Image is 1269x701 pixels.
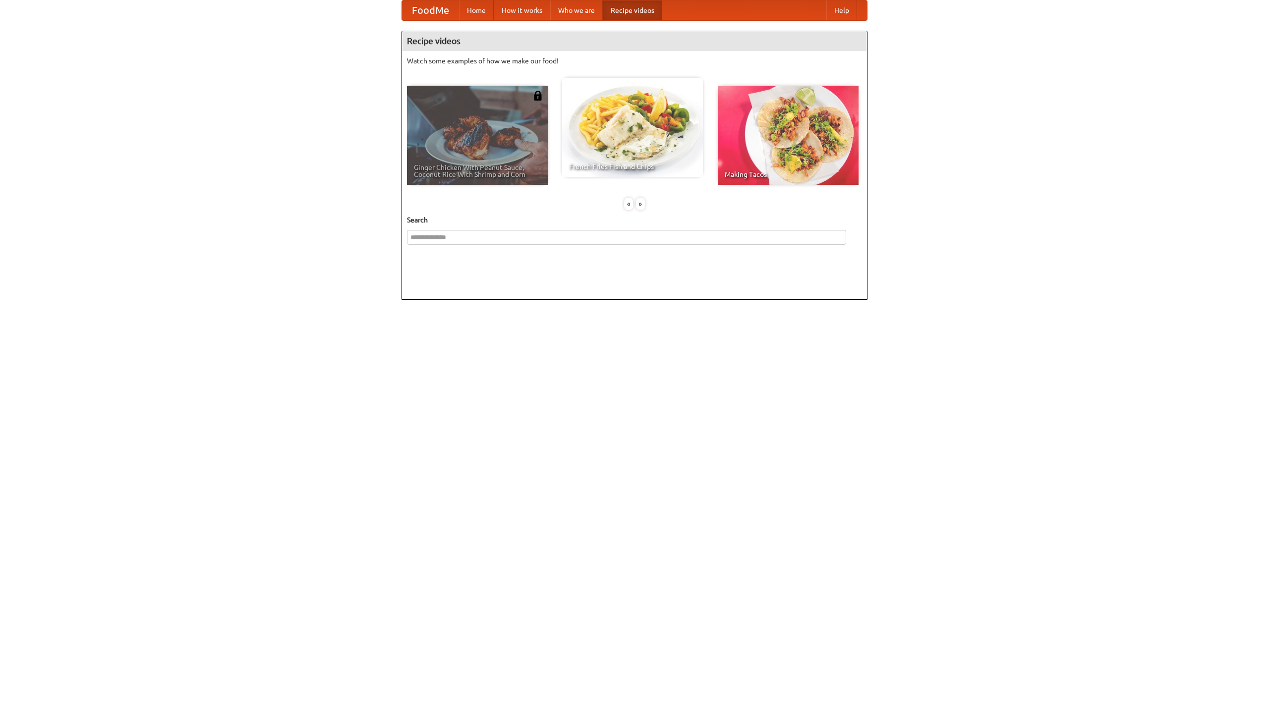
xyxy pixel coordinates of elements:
h4: Recipe videos [402,31,867,51]
a: Making Tacos [718,86,859,185]
div: » [636,198,645,210]
span: French Fries Fish and Chips [569,163,696,170]
span: Making Tacos [725,171,852,178]
a: How it works [494,0,550,20]
a: Recipe videos [603,0,662,20]
a: Home [459,0,494,20]
a: French Fries Fish and Chips [562,78,703,177]
h5: Search [407,215,862,225]
div: « [624,198,633,210]
a: Who we are [550,0,603,20]
a: Help [826,0,857,20]
a: FoodMe [402,0,459,20]
img: 483408.png [533,91,543,101]
p: Watch some examples of how we make our food! [407,56,862,66]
